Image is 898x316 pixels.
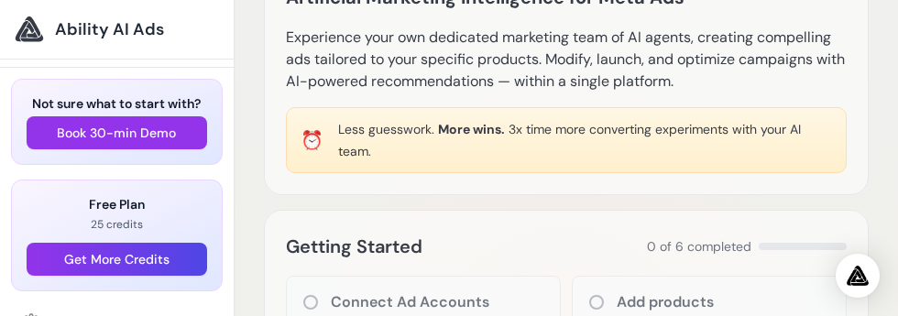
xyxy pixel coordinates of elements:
[286,27,847,93] p: Experience your own dedicated marketing team of AI agents, creating compelling ads tailored to yo...
[647,237,751,256] span: 0 of 6 completed
[55,16,164,42] span: Ability AI Ads
[331,291,545,313] h3: Connect Ad Accounts
[338,121,434,137] span: Less guesswork.
[301,127,323,153] div: ⏰
[438,121,505,137] span: More wins.
[338,121,801,159] span: 3x time more converting experiments with your AI team.
[27,243,207,276] button: Get More Credits
[617,291,796,313] h3: Add products
[27,217,207,232] p: 25 credits
[27,94,207,113] h3: Not sure what to start with?
[836,254,880,298] div: Open Intercom Messenger
[15,15,219,44] a: Ability AI Ads
[27,116,207,149] button: Book 30-min Demo
[286,232,422,261] h2: Getting Started
[27,195,207,213] h3: Free Plan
